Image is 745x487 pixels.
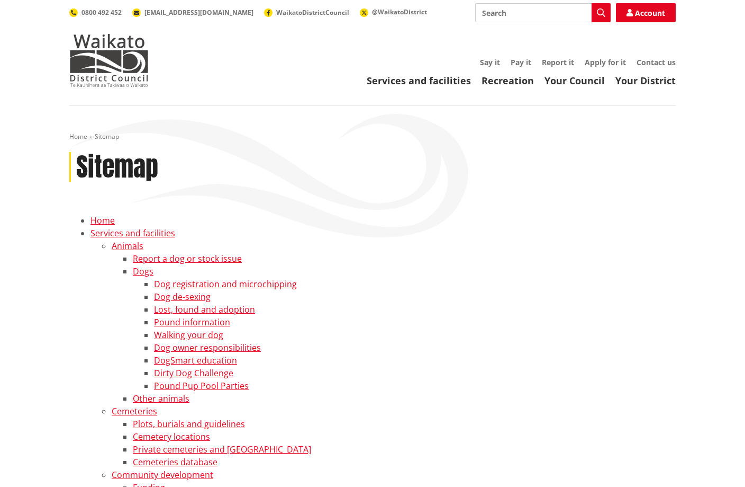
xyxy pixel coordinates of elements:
a: Animals [112,240,143,252]
span: 0800 492 452 [81,8,122,17]
a: Services and facilities [367,74,471,87]
a: DogSmart education [154,355,237,366]
a: Your Council [544,74,605,87]
a: Report a dog or stock issue [133,253,242,264]
a: Your District [615,74,676,87]
a: Say it [480,57,500,67]
a: Plots, burials and guidelines [133,418,245,430]
span: WaikatoDistrictCouncil [276,8,349,17]
a: Dog registration and microchipping [154,278,297,290]
img: Waikato District Council - Te Kaunihera aa Takiwaa o Waikato [69,34,149,87]
input: Search input [475,3,611,22]
span: @WaikatoDistrict [372,7,427,16]
a: Lost, found and adoption [154,304,255,315]
a: 0800 492 452 [69,8,122,17]
h1: Sitemap [76,152,158,183]
a: Home [69,132,87,141]
a: Walking your dog [154,329,223,341]
a: Home [90,215,115,226]
a: WaikatoDistrictCouncil [264,8,349,17]
a: [EMAIL_ADDRESS][DOMAIN_NAME] [132,8,253,17]
a: Cemeteries [112,405,157,417]
a: Dogs [133,265,153,277]
a: Dog de-sexing [154,291,211,303]
a: Contact us [637,57,676,67]
a: Report it [542,57,574,67]
a: Apply for it [585,57,626,67]
a: Cemeteries database [133,456,217,468]
a: Recreation [481,74,534,87]
a: Pay it [511,57,531,67]
a: Private cemeteries and [GEOGRAPHIC_DATA] [133,444,311,455]
a: Account [616,3,676,22]
a: Community development [112,469,213,481]
a: Services and facilities [90,227,175,239]
a: Dirty Dog Challenge [154,367,233,379]
a: Pound information [154,316,230,328]
a: Dog owner responsibilities [154,342,261,353]
a: Cemetery locations [133,431,210,442]
a: Pound Pup Pool Parties [154,380,249,392]
span: [EMAIL_ADDRESS][DOMAIN_NAME] [144,8,253,17]
nav: breadcrumb [69,132,676,141]
a: @WaikatoDistrict [360,7,427,16]
span: Sitemap [95,132,119,141]
a: Other animals [133,393,189,404]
